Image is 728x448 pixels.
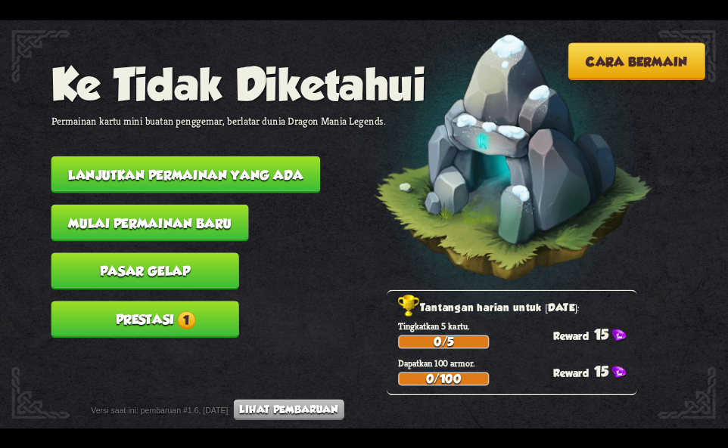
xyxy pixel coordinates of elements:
button: Lanjutkan permainan yang ada [51,156,320,193]
button: Prestasi1 [51,301,239,338]
button: Mulai permainan baru [51,204,249,241]
font: 15 [594,363,609,379]
font: Mulai permainan baru [68,215,232,230]
font: Permainan kartu mini buatan penggemar, berlatar dunia Dragon Mania Legends. [51,114,386,127]
font: Prestasi [116,312,175,327]
font: Cara bermain [586,54,688,70]
font: 15 [594,326,609,342]
font: Tingkatkan 5 kartu. [398,320,469,332]
img: Golden_Trophy_Icon.png [398,295,420,317]
font: 0/100 [426,371,462,385]
font: Lanjutkan permainan yang ada [68,167,303,182]
font: 0/5 [434,334,453,348]
button: Lihat pembaruan [234,399,344,420]
font: Dapatkan 100 armor. [398,357,474,369]
font: Ke Tidak Diketahui [51,60,426,109]
button: Cara bermain [568,42,705,80]
font: Versi saat ini: pembaruan #1.6, [DATE] [91,405,228,414]
font: Pasar gelap [100,264,190,279]
font: 1 [183,312,190,327]
button: Pasar gelap [51,252,239,289]
font: Tantangan harian untuk [DATE]: [420,301,580,314]
font: Lihat pembaruan [239,403,338,415]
